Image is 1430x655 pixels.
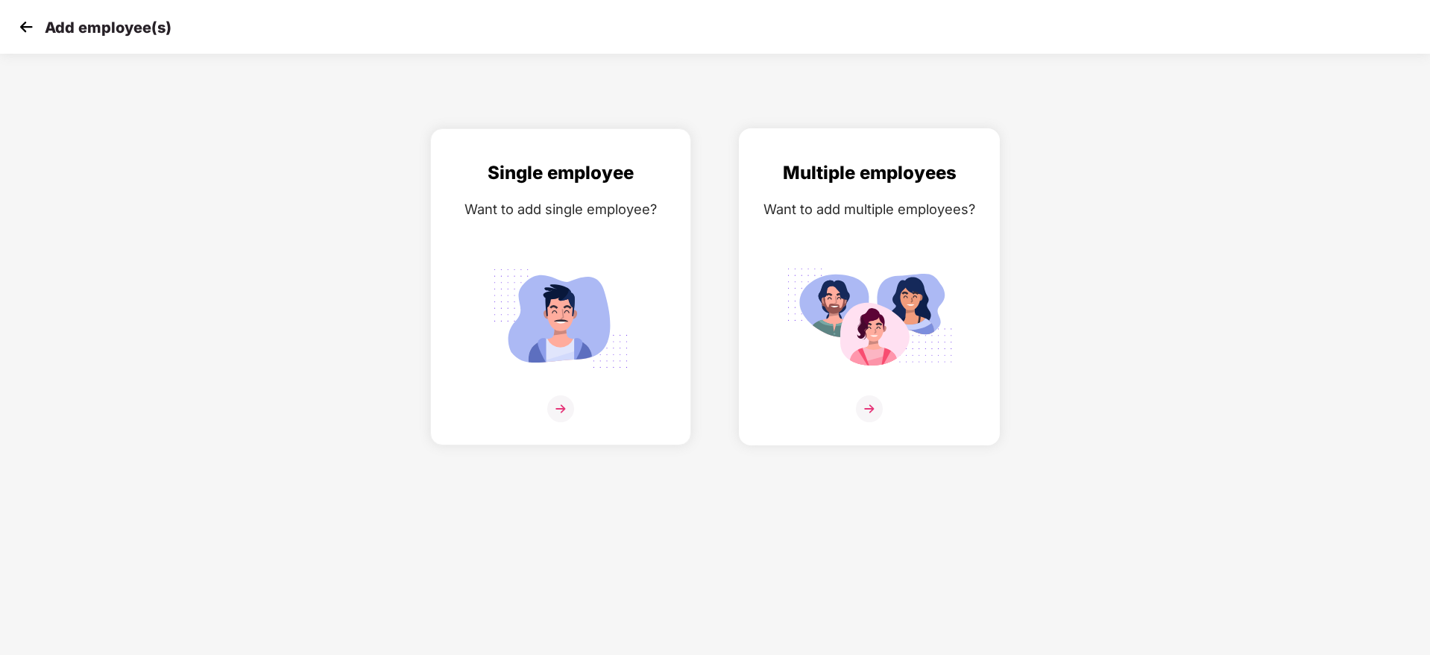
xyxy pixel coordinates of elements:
[477,260,644,377] img: svg+xml;base64,PHN2ZyB4bWxucz0iaHR0cDovL3d3dy53My5vcmcvMjAwMC9zdmciIGlkPSJTaW5nbGVfZW1wbG95ZWUiIH...
[15,16,37,38] img: svg+xml;base64,PHN2ZyB4bWxucz0iaHR0cDovL3d3dy53My5vcmcvMjAwMC9zdmciIHdpZHRoPSIzMCIgaGVpZ2h0PSIzMC...
[755,198,984,220] div: Want to add multiple employees?
[856,395,883,422] img: svg+xml;base64,PHN2ZyB4bWxucz0iaHR0cDovL3d3dy53My5vcmcvMjAwMC9zdmciIHdpZHRoPSIzNiIgaGVpZ2h0PSIzNi...
[786,260,953,377] img: svg+xml;base64,PHN2ZyB4bWxucz0iaHR0cDovL3d3dy53My5vcmcvMjAwMC9zdmciIGlkPSJNdWx0aXBsZV9lbXBsb3llZS...
[446,198,675,220] div: Want to add single employee?
[755,159,984,187] div: Multiple employees
[547,395,574,422] img: svg+xml;base64,PHN2ZyB4bWxucz0iaHR0cDovL3d3dy53My5vcmcvMjAwMC9zdmciIHdpZHRoPSIzNiIgaGVpZ2h0PSIzNi...
[45,19,171,37] p: Add employee(s)
[446,159,675,187] div: Single employee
